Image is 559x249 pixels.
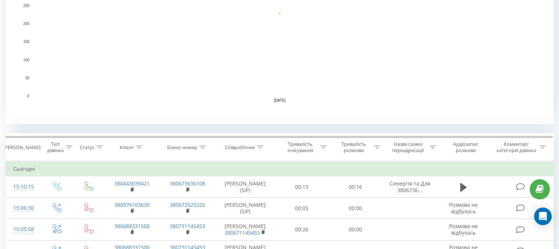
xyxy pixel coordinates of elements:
td: 00:13 [275,176,329,198]
div: 15:10:15 [13,180,33,194]
text: 100 [23,58,29,62]
text: 0 [27,94,29,98]
div: Тривалість очікування [282,141,319,154]
a: 380688331500 [114,223,150,230]
a: 380672525225 [170,201,205,208]
span: Синергія та Для 3806736... [390,180,430,194]
div: Назва схеми переадресації [389,141,427,154]
td: 00:26 [275,219,329,240]
td: 00:16 [329,176,382,198]
td: 00:00 [329,198,382,219]
div: 15:06:30 [13,201,33,215]
div: Статус [80,144,94,151]
div: 15:05:58 [13,222,33,237]
td: [PERSON_NAME] [215,219,275,240]
td: Сьогодні [6,162,553,176]
text: [DATE] [274,98,286,102]
span: Розмова не відбулась [449,223,478,236]
text: 150 [23,40,29,44]
a: 380731145453 [170,223,205,230]
a: 380671145453 [225,229,260,236]
td: [PERSON_NAME] (SIP) [215,176,275,198]
div: Аудіозапис розмови [444,141,487,154]
a: 380673636108 [170,180,205,187]
span: Розмова не відбулась [449,201,478,215]
div: Тривалість розмови [335,141,372,154]
td: 00:05 [275,198,329,219]
div: Open Intercom Messenger [534,207,552,225]
div: Клієнт [120,144,134,151]
a: 380976163630 [114,201,150,208]
div: Бізнес номер [167,144,197,151]
div: [PERSON_NAME] [3,144,40,151]
a: 380443039421 [114,180,150,187]
text: 200 [23,22,29,26]
div: Тип дзвінка [46,141,64,154]
text: 250 [23,4,29,8]
div: Співробітник [225,144,255,151]
td: 00:00 [329,219,382,240]
text: 50 [25,76,30,80]
td: [PERSON_NAME] (SIP) [215,198,275,219]
div: Коментар/категорія дзвінка [494,141,537,154]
